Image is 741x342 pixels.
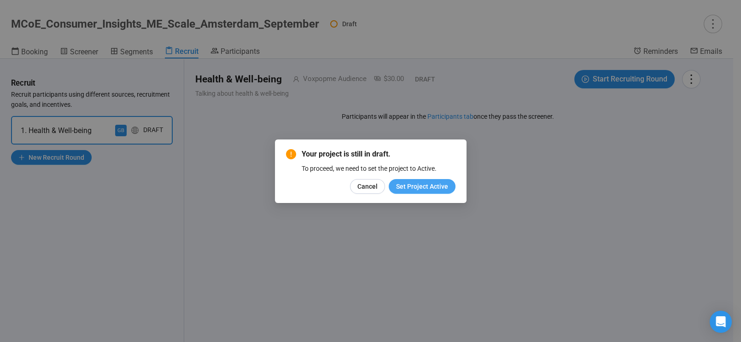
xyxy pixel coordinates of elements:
div: To proceed, we need to set the project to Active. [302,163,455,174]
span: Set Project Active [396,181,448,191]
div: Open Intercom Messenger [710,311,732,333]
span: Your project is still in draft. [302,149,455,160]
span: exclamation-circle [286,149,296,159]
span: Cancel [357,181,378,191]
button: Cancel [350,179,385,194]
button: Set Project Active [389,179,455,194]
